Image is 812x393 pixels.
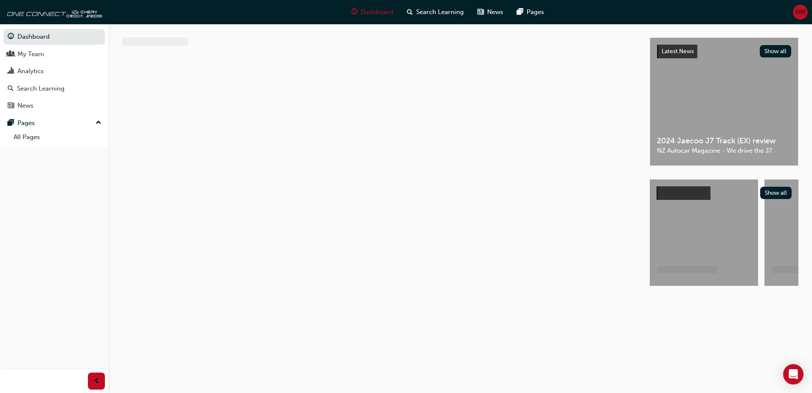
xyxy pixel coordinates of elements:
a: Latest NewsShow all2024 Jaecoo J7 Track (EX) reviewNZ Autocar Magazine - We drive the J7. [650,37,798,166]
span: Dashboard [361,7,393,17]
span: NM [795,7,806,17]
a: Show all [657,186,792,200]
a: Analytics [3,63,105,79]
span: 2024 Jaecoo J7 Track (EX) review [657,136,791,146]
a: Latest NewsShow all [657,45,791,58]
span: pages-icon [8,120,14,127]
button: NM [793,5,808,20]
span: Latest News [662,48,694,55]
span: chart-icon [8,68,14,75]
a: News [3,98,105,114]
span: up-icon [96,117,101,128]
button: Show all [760,45,792,57]
div: Analytics [17,66,44,76]
button: Pages [3,115,105,131]
span: news-icon [477,7,484,17]
a: news-iconNews [471,3,510,21]
button: Show all [760,187,792,199]
div: My Team [17,49,44,59]
span: search-icon [407,7,413,17]
span: NZ Autocar Magazine - We drive the J7. [657,146,791,156]
span: pages-icon [517,7,523,17]
div: Search Learning [17,84,65,94]
span: guage-icon [8,33,14,41]
span: Pages [527,7,544,17]
img: oneconnect [4,3,102,20]
span: people-icon [8,51,14,58]
span: Search Learning [416,7,464,17]
span: News [487,7,503,17]
a: Dashboard [3,29,105,45]
a: guage-iconDashboard [344,3,400,21]
span: news-icon [8,102,14,110]
a: My Team [3,46,105,62]
a: Search Learning [3,81,105,97]
a: search-iconSearch Learning [400,3,471,21]
div: Pages [17,118,35,128]
a: All Pages [10,131,105,144]
span: search-icon [8,85,14,93]
div: Open Intercom Messenger [783,364,804,384]
button: DashboardMy TeamAnalyticsSearch LearningNews [3,27,105,115]
span: guage-icon [351,7,358,17]
span: prev-icon [93,376,100,387]
div: News [17,101,34,111]
a: pages-iconPages [510,3,551,21]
